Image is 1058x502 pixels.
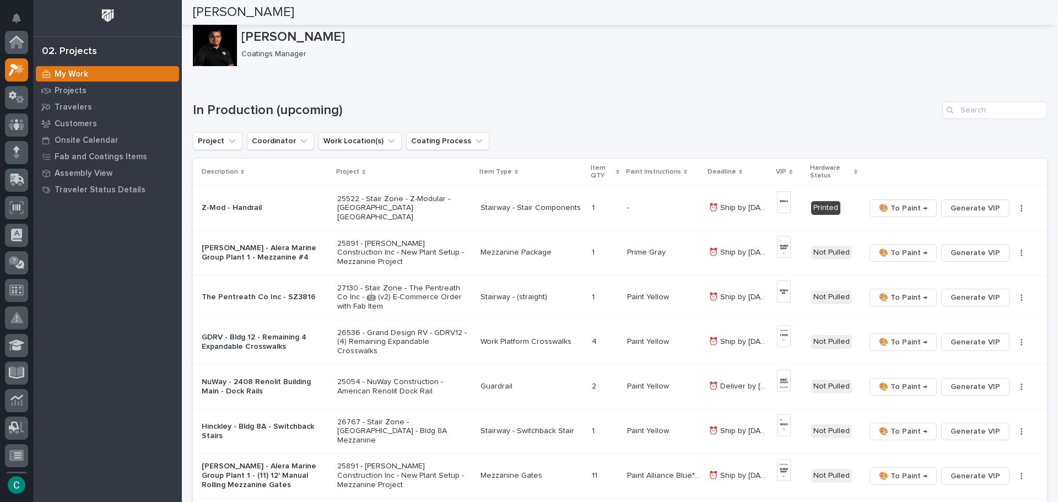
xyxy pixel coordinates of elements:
p: Customers [55,119,97,129]
p: Paint Yellow [627,380,671,391]
button: Generate VIP [941,333,1010,351]
p: 25891 - [PERSON_NAME] Construction Inc - New Plant Setup - Mezzanine Project [337,462,471,489]
p: Description [202,166,238,178]
p: Mezzanine Package [481,248,583,257]
p: 1 [592,290,597,302]
a: Fab and Coatings Items [33,148,182,165]
p: ⏰ Ship by 9/26/25 [709,335,770,347]
p: Fab and Coatings Items [55,152,147,162]
span: 🎨 To Paint → [879,291,927,304]
p: 26767 - Stair Zone - [GEOGRAPHIC_DATA] - Bldg 8A Mezzanine [337,418,471,445]
span: Generate VIP [951,291,1000,304]
button: 🎨 To Paint → [870,333,937,351]
p: Paint Yellow [627,290,671,302]
div: Printed [811,201,840,215]
span: Generate VIP [951,469,1000,483]
span: Generate VIP [951,336,1000,349]
p: [PERSON_NAME] - Alera Marine Group Plant 1 - (11) 12' Manual Rolling Mezzanine Gates [202,462,328,489]
p: ⏰ Ship by 9/30/25 [709,469,770,481]
div: Not Pulled [811,246,852,260]
p: [PERSON_NAME] [241,29,1043,45]
p: Stairway - Switchback Stair [481,427,583,436]
span: Generate VIP [951,246,1000,260]
span: Generate VIP [951,202,1000,215]
img: Workspace Logo [98,6,118,26]
tr: The Pentreath Co Inc - SZ381627130 - Stair Zone - The Pentreath Co Inc - 🤖 (v2) E-Commerce Order ... [193,275,1047,320]
button: 🎨 To Paint → [870,378,937,396]
p: Traveler Status Details [55,185,145,195]
span: 🎨 To Paint → [879,425,927,438]
button: Generate VIP [941,244,1010,262]
p: Stairway - (straight) [481,293,583,302]
a: Onsite Calendar [33,132,182,148]
tr: [PERSON_NAME] - Alera Marine Group Plant 1 - (11) 12' Manual Rolling Mezzanine Gates25891 - [PERS... [193,454,1047,498]
button: Generate VIP [941,378,1010,396]
p: Travelers [55,102,92,112]
p: Item QTY [591,162,613,182]
button: users-avatar [5,473,28,496]
div: Not Pulled [811,380,852,393]
a: Traveler Status Details [33,181,182,198]
p: ⏰ Ship by 9/15/25 [709,201,770,213]
button: Coordinator [247,132,314,150]
p: Paint Yellow [627,335,671,347]
button: Notifications [5,7,28,30]
p: Hinckley - Bldg 8A - Switchback Stairs [202,422,328,441]
p: Work Platform Crosswalks [481,337,583,347]
p: Z-Mod - Handrail [202,203,328,213]
button: Generate VIP [941,423,1010,440]
tr: NuWay - 2408 Renolit Building Main - Dock Rails25054 - NuWay Construction - American Renolit Dock... [193,364,1047,409]
a: My Work [33,66,182,82]
h2: [PERSON_NAME] [193,4,294,20]
span: 🎨 To Paint → [879,202,927,215]
input: Search [942,101,1047,119]
p: Paint Instructions [626,166,681,178]
p: 26536 - Grand Design RV - GDRV12 - (4) Remaining Expandable Crosswalks [337,328,471,356]
div: 02. Projects [42,46,97,58]
p: My Work [55,69,88,79]
div: Notifications [14,13,28,31]
button: 🎨 To Paint → [870,467,937,485]
span: 🎨 To Paint → [879,469,927,483]
button: Work Location(s) [319,132,402,150]
p: Item Type [479,166,512,178]
span: Generate VIP [951,380,1000,393]
a: Assembly View [33,165,182,181]
p: VIP [776,166,786,178]
span: 🎨 To Paint → [879,380,927,393]
p: Deadline [708,166,736,178]
span: 🎨 To Paint → [879,336,927,349]
tr: Hinckley - Bldg 8A - Switchback Stairs26767 - Stair Zone - [GEOGRAPHIC_DATA] - Bldg 8A MezzanineS... [193,409,1047,454]
p: Guardrail [481,382,583,391]
span: 🎨 To Paint → [879,246,927,260]
span: Generate VIP [951,425,1000,438]
p: 25891 - [PERSON_NAME] Construction Inc - New Plant Setup - Mezzanine Project [337,239,471,267]
button: 🎨 To Paint → [870,423,937,440]
div: Not Pulled [811,424,852,438]
p: Coatings Manager [241,50,1038,59]
p: 27130 - Stair Zone - The Pentreath Co Inc - 🤖 (v2) E-Commerce Order with Fab Item [337,284,471,311]
p: Mezzanine Gates [481,471,583,481]
p: Assembly View [55,169,112,179]
p: Projects [55,86,87,96]
button: Project [193,132,242,150]
button: Coating Process [406,132,489,150]
button: Generate VIP [941,467,1010,485]
a: Travelers [33,99,182,115]
p: The Pentreath Co Inc - SZ3816 [202,293,328,302]
div: Not Pulled [811,335,852,349]
p: Prime Gray [627,246,668,257]
p: ⏰ Ship by 9/19/25 [709,246,770,257]
p: NuWay - 2408 Renolit Building Main - Dock Rails [202,377,328,396]
tr: Z-Mod - Handrail25522 - Stair Zone - Z-Modular - [GEOGRAPHIC_DATA] [GEOGRAPHIC_DATA]Stairway - St... [193,186,1047,230]
p: ⏰ Deliver by 9/29/25 [709,380,770,391]
p: Hardware Status [810,162,851,182]
p: Paint Yellow [627,424,671,436]
p: Onsite Calendar [55,136,118,145]
p: - [627,201,631,213]
p: 1 [592,201,597,213]
button: 🎨 To Paint → [870,199,937,217]
a: Projects [33,82,182,99]
p: Project [336,166,359,178]
p: 25054 - NuWay Construction - American Renolit Dock Rail [337,377,471,396]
